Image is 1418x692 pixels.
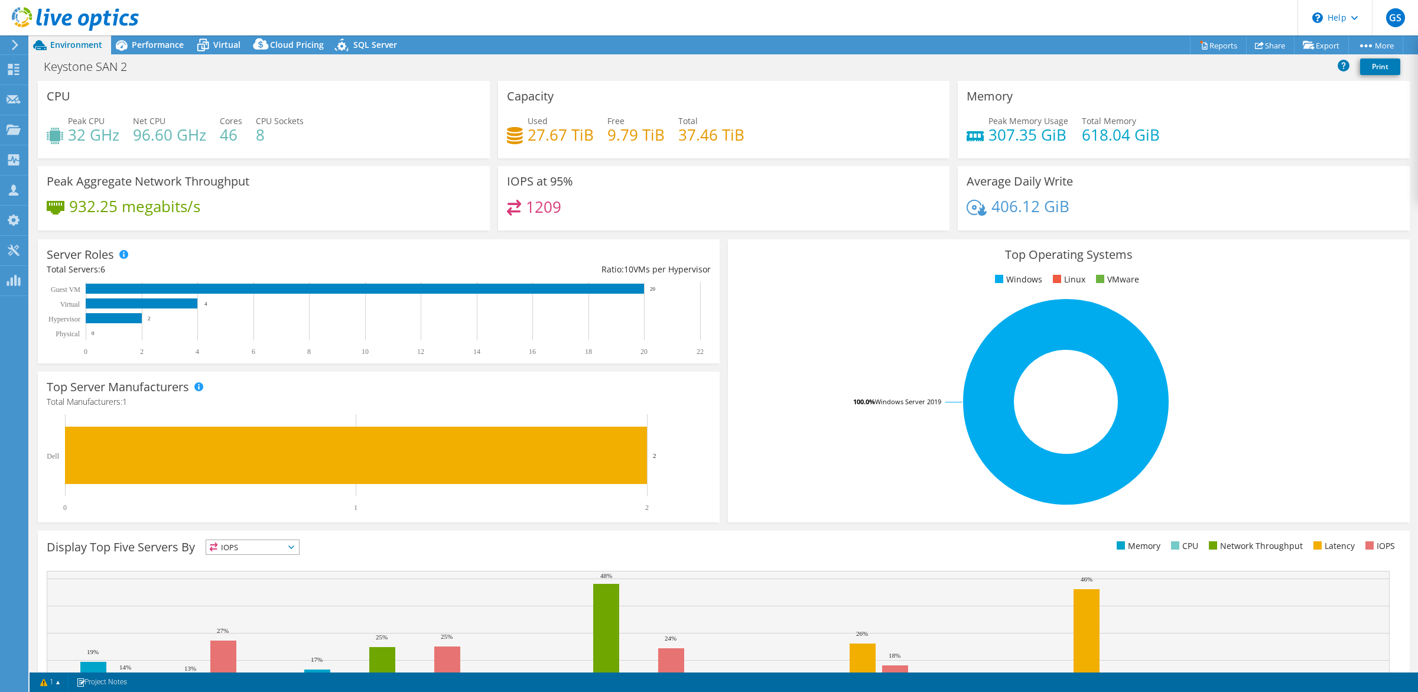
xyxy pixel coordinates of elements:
h4: 46 [220,128,242,141]
text: 14% [119,664,131,671]
a: Reports [1190,36,1247,54]
h4: 1209 [526,200,561,213]
h4: 96.60 GHz [133,128,206,141]
span: Total Memory [1082,115,1136,126]
span: Virtual [213,39,240,50]
text: 48% [600,572,612,579]
h4: 32 GHz [68,128,119,141]
h4: 27.67 TiB [528,128,594,141]
a: Project Notes [68,675,135,690]
text: 24% [665,635,677,642]
h4: 406.12 GiB [991,200,1069,213]
svg: \n [1312,12,1323,23]
h3: Top Operating Systems [737,248,1401,261]
span: Cores [220,115,242,126]
li: Linux [1050,273,1085,286]
a: Share [1246,36,1295,54]
span: 10 [624,264,633,275]
h4: 9.79 TiB [607,128,665,141]
text: 0 [92,330,95,336]
span: GS [1386,8,1405,27]
a: Print [1360,59,1400,75]
li: Latency [1310,540,1355,553]
text: 2 [140,347,144,356]
text: 6 [252,347,255,356]
span: SQL Server [353,39,397,50]
span: 1 [122,396,127,407]
text: Virtual [60,300,80,308]
text: 2 [653,452,656,459]
text: 25% [376,633,388,641]
span: CPU Sockets [256,115,304,126]
h3: Capacity [507,90,554,103]
text: 17% [311,656,323,663]
a: Export [1294,36,1349,54]
text: 20 [650,286,656,292]
span: Used [528,115,548,126]
h3: Server Roles [47,248,114,261]
a: More [1348,36,1403,54]
text: Hypervisor [48,315,80,323]
li: VMware [1093,273,1139,286]
text: 1 [354,503,357,512]
span: Performance [132,39,184,50]
text: 18 [585,347,592,356]
text: 4 [204,301,207,307]
text: 25% [441,633,453,640]
text: Guest VM [51,285,80,294]
h3: CPU [47,90,70,103]
h4: 307.35 GiB [988,128,1068,141]
span: Environment [50,39,102,50]
h1: Keystone SAN 2 [38,60,145,73]
span: Net CPU [133,115,165,126]
h4: Total Manufacturers: [47,395,711,408]
h3: IOPS at 95% [507,175,573,188]
text: 14 [473,347,480,356]
text: 4 [196,347,199,356]
text: 46% [1081,576,1092,583]
li: Windows [992,273,1042,286]
text: 2 [148,316,151,321]
text: 19% [87,648,99,655]
text: 27% [217,627,229,634]
text: 12 [417,347,424,356]
text: 2 [645,503,649,512]
text: 18% [889,652,900,659]
h4: 8 [256,128,304,141]
div: Ratio: VMs per Hypervisor [379,263,711,276]
text: 0 [84,347,87,356]
text: Dell [47,452,59,460]
h3: Peak Aggregate Network Throughput [47,175,249,188]
text: 22 [697,347,704,356]
span: Free [607,115,625,126]
span: Peak CPU [68,115,105,126]
text: 26% [856,630,868,637]
div: Total Servers: [47,263,379,276]
text: 13% [184,665,196,672]
span: 6 [100,264,105,275]
text: 0 [63,503,67,512]
h4: 932.25 megabits/s [69,200,200,213]
h3: Memory [967,90,1013,103]
h4: 618.04 GiB [1082,128,1160,141]
text: 20 [640,347,648,356]
li: Network Throughput [1206,540,1303,553]
text: Physical [56,330,80,338]
text: 8 [307,347,311,356]
text: 11% [535,671,547,678]
span: Total [678,115,698,126]
a: 1 [32,675,69,690]
li: CPU [1168,540,1198,553]
text: 16 [529,347,536,356]
li: IOPS [1362,540,1395,553]
h3: Top Server Manufacturers [47,381,189,394]
tspan: 100.0% [853,397,875,406]
span: Cloud Pricing [270,39,324,50]
span: IOPS [206,540,299,554]
tspan: Windows Server 2019 [875,397,941,406]
li: Memory [1114,540,1160,553]
text: 10 [362,347,369,356]
h4: 37.46 TiB [678,128,744,141]
span: Peak Memory Usage [988,115,1068,126]
h3: Average Daily Write [967,175,1073,188]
